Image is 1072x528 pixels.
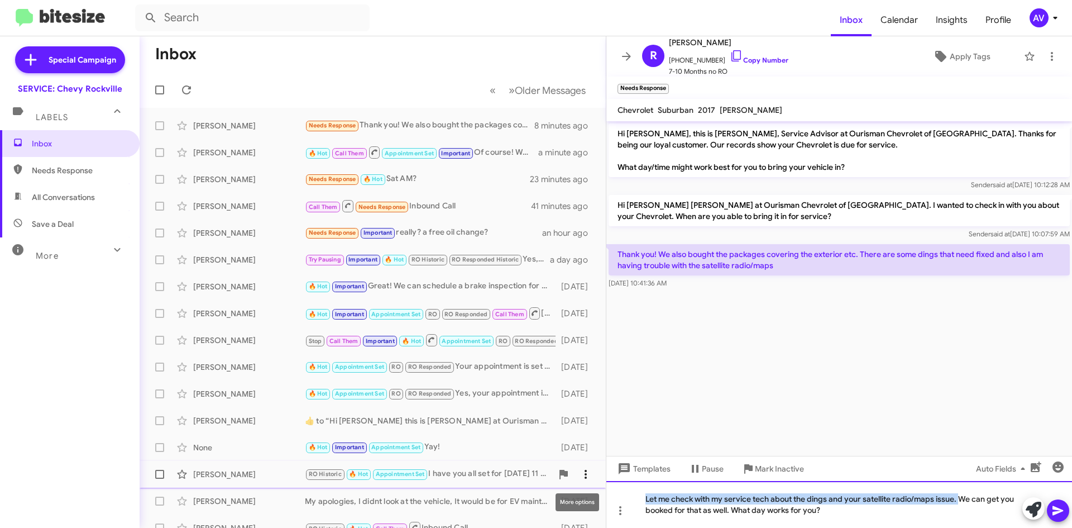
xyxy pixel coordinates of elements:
div: [DATE] [556,415,597,426]
span: Try Pausing [309,256,341,263]
button: Mark Inactive [733,459,813,479]
span: said at [993,180,1012,189]
span: Appointment Set [376,470,425,478]
small: Needs Response [618,84,669,94]
span: Call Them [335,150,364,157]
span: Important [335,283,364,290]
span: Mark Inactive [755,459,804,479]
button: Auto Fields [967,459,1038,479]
span: RO Responded [408,390,451,397]
div: Great! We can schedule a brake inspection for you. What day/time would you like to come in? [305,280,556,293]
div: Thank you! We also bought the packages covering the exterior etc. There are some dings that need ... [305,119,534,132]
div: Yes, your appointment is confirmed for 10 am. Maintenance usually takes 1 to 2 hours if you are w... [305,387,556,400]
span: Important [335,444,364,451]
button: AV [1020,8,1060,27]
span: 🔥 Hot [385,256,404,263]
span: 7-10 Months no RO [669,66,788,77]
span: [PERSON_NAME] [720,105,782,115]
span: Older Messages [515,84,586,97]
div: [DATE] [556,361,597,373]
a: Calendar [872,4,927,36]
button: Templates [606,459,679,479]
span: RO Historic [411,256,444,263]
span: Important [348,256,377,263]
span: Profile [977,4,1020,36]
span: RO [391,390,400,397]
button: Next [502,79,592,102]
span: RO Responded [408,363,451,370]
div: a day ago [550,254,597,265]
div: Your appointment is set for [DATE] at 8 AM. Please let me know if you need anything else! [305,360,556,373]
div: an hour ago [542,227,597,239]
span: said at [990,230,1010,238]
a: Copy Number [730,56,788,64]
span: Important [441,150,470,157]
div: [PERSON_NAME] [193,120,305,131]
span: Save a Deal [32,218,74,230]
div: [DATE] [556,308,597,319]
span: 2017 [698,105,715,115]
span: Inbox [32,138,127,149]
div: [PERSON_NAME] [193,469,305,480]
span: Appointment Set [385,150,434,157]
div: AV [1030,8,1049,27]
span: Appointment Set [371,444,420,451]
div: [PERSON_NAME] [193,361,305,373]
div: [PERSON_NAME] [193,254,305,265]
span: RO Responded [444,311,487,318]
div: [PERSON_NAME] [193,308,305,319]
span: Appointment Set [335,390,384,397]
a: Inbox [831,4,872,36]
div: [DATE] [556,388,597,399]
span: Apply Tags [950,46,990,66]
div: More options [556,493,599,511]
div: Of course! What time works best for you? [305,145,538,159]
span: Appointment Set [371,311,420,318]
span: 🔥 Hot [363,175,382,183]
span: All Conversations [32,192,95,203]
div: None [193,442,305,453]
span: 🔥 Hot [309,390,328,397]
div: really? a free oil change? [305,226,542,239]
span: Important [366,337,395,345]
span: Labels [36,112,68,122]
span: 🔥 Hot [349,470,368,478]
span: Call Them [495,311,524,318]
div: [PERSON_NAME] [193,174,305,185]
input: Search [135,4,370,31]
div: Inbound Call [305,199,531,213]
div: [DATE] [556,281,597,292]
span: 🔥 Hot [309,363,328,370]
div: Yes, we do have availability on [DATE]. What time would work best for you? [305,253,550,266]
span: Call Them [309,203,338,211]
span: « [490,83,496,97]
div: I have you all set for [DATE] 11 am [305,468,552,481]
div: [PERSON_NAME] [193,201,305,212]
div: 23 minutes ago [530,174,597,185]
div: [PERSON_NAME] [193,281,305,292]
span: 🔥 Hot [309,311,328,318]
div: [PERSON_NAME] I cancel from online . Thank u for u help . [305,306,556,320]
span: Pause [702,459,724,479]
a: Special Campaign [15,46,125,73]
span: Appointment Set [335,363,384,370]
div: [PERSON_NAME] [193,496,305,507]
p: Thank you! We also bought the packages covering the exterior etc. There are some dings that need ... [609,244,1070,275]
div: 41 minutes ago [531,201,597,212]
p: Hi [PERSON_NAME], this is [PERSON_NAME], Service Advisor at Ourisman Chevrolet of [GEOGRAPHIC_DAT... [609,123,1070,177]
span: More [36,251,59,261]
div: [PERSON_NAME] [193,388,305,399]
span: Sender [DATE] 10:12:28 AM [971,180,1070,189]
span: RO [499,337,508,345]
span: Appointment Set [442,337,491,345]
span: RO Historic [309,470,342,478]
span: Important [363,229,393,236]
span: RO Responded Historic [452,256,519,263]
button: Apply Tags [904,46,1018,66]
div: Let me check with my service tech about the dings and your satellite radio/maps issue. We can get... [606,481,1072,528]
span: Sender [DATE] 10:07:59 AM [969,230,1070,238]
span: Needs Response [309,122,356,129]
span: Important [335,311,364,318]
button: Previous [483,79,502,102]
